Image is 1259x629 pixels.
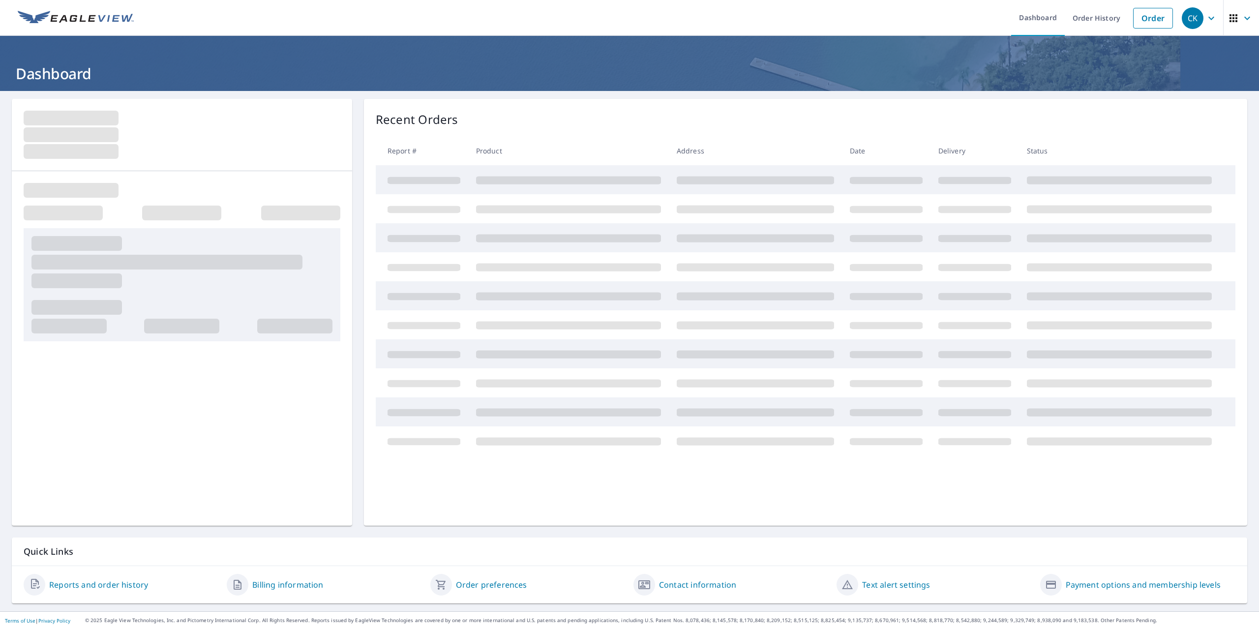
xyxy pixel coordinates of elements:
th: Status [1019,136,1220,165]
p: Recent Orders [376,111,458,128]
a: Text alert settings [862,579,930,591]
a: Order [1133,8,1173,29]
a: Contact information [659,579,736,591]
th: Address [669,136,842,165]
img: EV Logo [18,11,134,26]
a: Billing information [252,579,323,591]
a: Terms of Use [5,617,35,624]
th: Report # [376,136,468,165]
a: Reports and order history [49,579,148,591]
p: Quick Links [24,545,1235,558]
th: Product [468,136,669,165]
a: Privacy Policy [38,617,70,624]
p: | [5,618,70,624]
th: Date [842,136,930,165]
div: CK [1182,7,1203,29]
h1: Dashboard [12,63,1247,84]
p: © 2025 Eagle View Technologies, Inc. and Pictometry International Corp. All Rights Reserved. Repo... [85,617,1254,624]
a: Payment options and membership levels [1066,579,1221,591]
a: Order preferences [456,579,527,591]
th: Delivery [930,136,1019,165]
